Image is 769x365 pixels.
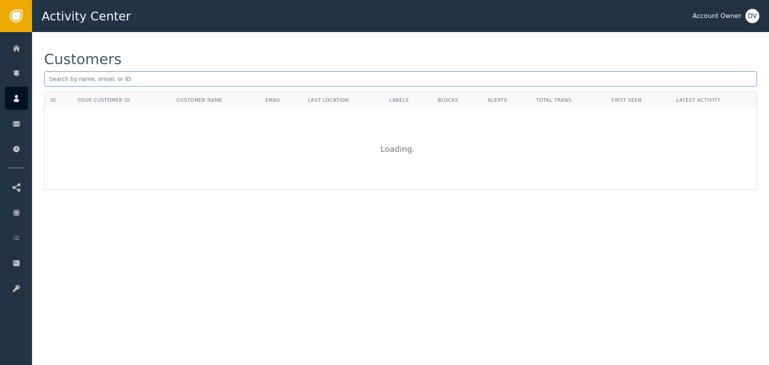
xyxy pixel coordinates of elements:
[488,97,524,104] div: Alerts
[42,7,131,25] span: Activity Center
[389,97,426,104] div: Labels
[693,11,741,21] div: Account Owner
[612,97,664,104] div: First Seen
[745,9,759,23] button: DV
[44,52,122,67] div: Customers
[177,97,254,104] div: Customer Name
[438,97,476,104] div: Blocks
[676,97,751,104] div: Latest Activity
[536,97,600,104] div: Total Trans.
[308,97,377,104] div: Last Location
[44,71,757,87] input: Search by name, email, or ID
[50,97,56,104] div: ID
[380,143,421,155] div: Loading .
[265,97,296,104] div: Email
[77,97,130,104] div: Your Customer ID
